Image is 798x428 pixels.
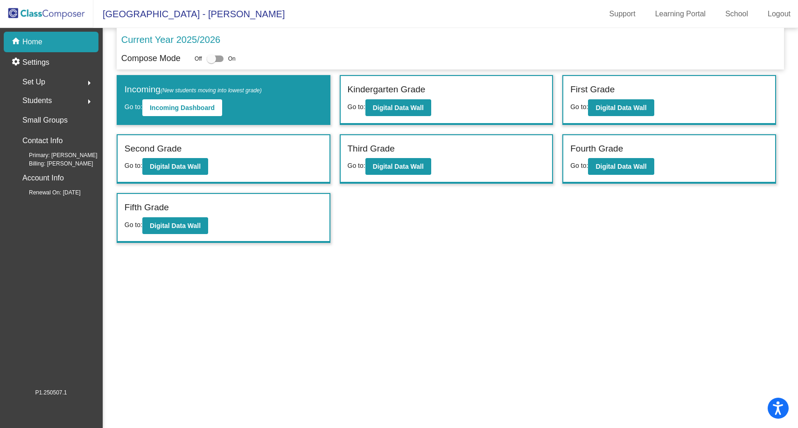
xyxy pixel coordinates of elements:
[648,7,714,21] a: Learning Portal
[348,103,365,110] span: Go to:
[121,33,220,47] p: Current Year 2025/2026
[125,201,169,214] label: Fifth Grade
[125,142,182,156] label: Second Grade
[14,151,98,159] span: Primary: [PERSON_NAME]
[125,221,142,228] span: Go to:
[161,87,262,94] span: (New students moving into lowest grade)
[760,7,798,21] a: Logout
[125,162,142,169] span: Go to:
[373,163,424,170] b: Digital Data Wall
[570,83,615,97] label: First Grade
[228,55,236,63] span: On
[595,104,646,111] b: Digital Data Wall
[150,104,215,111] b: Incoming Dashboard
[570,162,588,169] span: Go to:
[588,99,654,116] button: Digital Data Wall
[570,103,588,110] span: Go to:
[22,114,68,127] p: Small Groups
[142,217,208,234] button: Digital Data Wall
[22,76,45,89] span: Set Up
[150,222,201,229] b: Digital Data Wall
[588,158,654,175] button: Digital Data Wall
[84,77,95,89] mat-icon: arrow_right
[125,103,142,110] span: Go to:
[365,158,431,175] button: Digital Data Wall
[11,57,22,68] mat-icon: settings
[142,99,222,116] button: Incoming Dashboard
[348,83,426,97] label: Kindergarten Grade
[595,163,646,170] b: Digital Data Wall
[348,162,365,169] span: Go to:
[142,158,208,175] button: Digital Data Wall
[373,104,424,111] b: Digital Data Wall
[121,52,181,65] p: Compose Mode
[14,188,80,197] span: Renewal On: [DATE]
[11,36,22,48] mat-icon: home
[14,159,93,168] span: Billing: [PERSON_NAME]
[22,57,49,68] p: Settings
[84,96,95,107] mat-icon: arrow_right
[602,7,643,21] a: Support
[570,142,623,156] label: Fourth Grade
[348,142,395,156] label: Third Grade
[93,7,285,21] span: [GEOGRAPHIC_DATA] - [PERSON_NAME]
[22,134,63,147] p: Contact Info
[718,7,756,21] a: School
[22,36,42,48] p: Home
[365,99,431,116] button: Digital Data Wall
[22,94,52,107] span: Students
[195,55,202,63] span: Off
[125,83,262,97] label: Incoming
[22,172,64,185] p: Account Info
[150,163,201,170] b: Digital Data Wall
